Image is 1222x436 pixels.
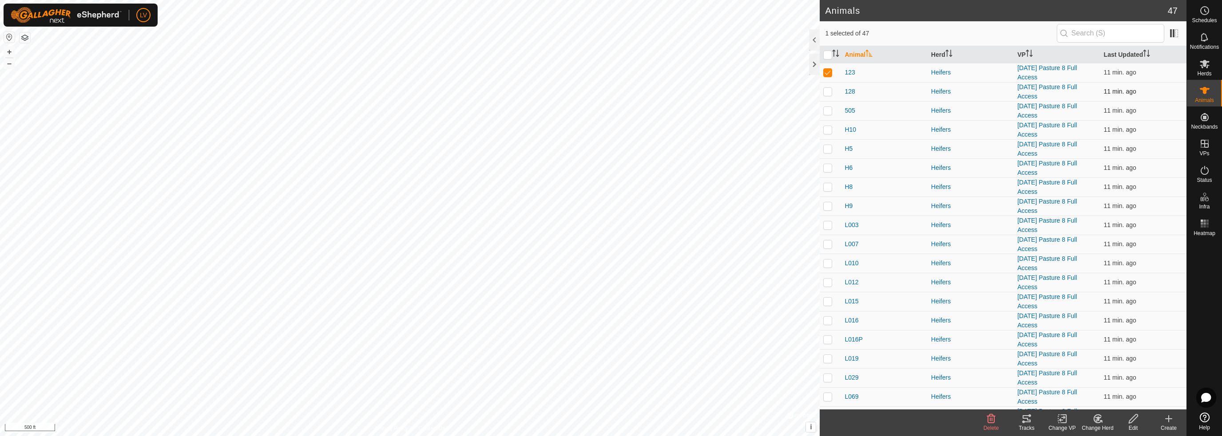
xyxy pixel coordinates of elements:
div: Heifers [931,335,1010,344]
span: Heatmap [1194,231,1215,236]
a: [DATE] Pasture 8 Full Access [1017,198,1077,214]
a: [DATE] Pasture 8 Full Access [1017,274,1077,291]
div: Heifers [931,125,1010,134]
div: Heifers [931,259,1010,268]
a: Contact Us [419,424,445,432]
a: [DATE] Pasture 8 Full Access [1017,141,1077,157]
p-sorticon: Activate to sort [1026,51,1033,58]
span: Aug 11, 2025, 11:36 AM [1104,107,1136,114]
img: Gallagher Logo [11,7,122,23]
span: 47 [1168,4,1178,17]
span: Aug 11, 2025, 11:36 AM [1104,317,1136,324]
p-sorticon: Activate to sort [945,51,952,58]
span: H5 [845,144,853,153]
button: Reset Map [4,32,15,43]
span: Aug 11, 2025, 11:36 AM [1104,69,1136,76]
span: H10 [845,125,856,134]
div: Heifers [931,201,1010,211]
span: Aug 11, 2025, 11:36 AM [1104,298,1136,305]
h2: Animals [825,5,1167,16]
div: Tracks [1009,424,1044,432]
span: Animals [1195,98,1214,103]
span: Infra [1199,204,1210,209]
span: L015 [845,297,858,306]
span: L016P [845,335,862,344]
a: [DATE] Pasture 8 Full Access [1017,369,1077,386]
th: Animal [841,46,927,63]
button: i [806,422,816,432]
span: LV [140,11,147,20]
a: [DATE] Pasture 8 Full Access [1017,102,1077,119]
div: Heifers [931,163,1010,173]
span: Aug 11, 2025, 11:36 AM [1104,355,1136,362]
p-sorticon: Activate to sort [1143,51,1150,58]
a: [DATE] Pasture 8 Full Access [1017,64,1077,81]
th: VP [1014,46,1100,63]
span: L010 [845,259,858,268]
div: Heifers [931,182,1010,192]
span: H6 [845,163,853,173]
span: Aug 11, 2025, 11:36 AM [1104,202,1136,209]
span: L016 [845,316,858,325]
span: Aug 11, 2025, 11:36 AM [1104,279,1136,286]
a: [DATE] Pasture 8 Full Access [1017,312,1077,329]
span: Aug 11, 2025, 11:36 AM [1104,164,1136,171]
span: VPs [1199,151,1209,156]
div: Heifers [931,297,1010,306]
div: Heifers [931,316,1010,325]
div: Change VP [1044,424,1080,432]
span: 128 [845,87,855,96]
span: Aug 11, 2025, 11:36 AM [1104,88,1136,95]
button: + [4,47,15,57]
span: Neckbands [1191,124,1218,130]
span: Help [1199,425,1210,430]
span: Schedules [1192,18,1217,23]
span: Aug 11, 2025, 11:36 AM [1104,240,1136,247]
span: Aug 11, 2025, 11:36 AM [1104,145,1136,152]
span: L003 [845,220,858,230]
span: Herds [1197,71,1211,76]
span: Aug 11, 2025, 11:36 AM [1104,183,1136,190]
input: Search (S) [1057,24,1164,43]
span: L069 [845,392,858,401]
span: 1 selected of 47 [825,29,1056,38]
span: 123 [845,68,855,77]
span: Status [1197,177,1212,183]
a: [DATE] Pasture 8 Full Access [1017,293,1077,310]
a: [DATE] Pasture 8 Full Access [1017,122,1077,138]
div: Heifers [931,220,1010,230]
a: [DATE] Pasture 8 Full Access [1017,236,1077,252]
a: [DATE] Pasture 8 Full Access [1017,331,1077,348]
span: L012 [845,278,858,287]
div: Heifers [931,106,1010,115]
span: Delete [984,425,999,431]
div: Heifers [931,373,1010,382]
span: Aug 11, 2025, 11:36 AM [1104,374,1136,381]
span: i [810,423,812,431]
a: Privacy Policy [375,424,408,432]
div: Heifers [931,144,1010,153]
a: [DATE] Pasture 8 Full Access [1017,389,1077,405]
div: Heifers [931,354,1010,363]
span: Notifications [1190,44,1219,50]
a: [DATE] Pasture 8 Full Access [1017,160,1077,176]
span: Aug 11, 2025, 11:36 AM [1104,126,1136,133]
div: Edit [1115,424,1151,432]
div: Heifers [931,240,1010,249]
span: Aug 11, 2025, 11:36 AM [1104,393,1136,400]
a: [DATE] Pasture 8 Full Access [1017,83,1077,100]
span: Aug 11, 2025, 11:36 AM [1104,336,1136,343]
div: Heifers [931,392,1010,401]
span: H9 [845,201,853,211]
a: Help [1187,409,1222,434]
span: Aug 11, 2025, 11:36 AM [1104,221,1136,228]
a: [DATE] Pasture 8 Full Access [1017,217,1077,233]
p-sorticon: Activate to sort [865,51,873,58]
span: Aug 11, 2025, 11:36 AM [1104,259,1136,267]
div: Change Herd [1080,424,1115,432]
a: [DATE] Pasture 8 Full Access [1017,179,1077,195]
span: H8 [845,182,853,192]
a: [DATE] Pasture 8 Full Access [1017,350,1077,367]
th: Last Updated [1100,46,1186,63]
span: L007 [845,240,858,249]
